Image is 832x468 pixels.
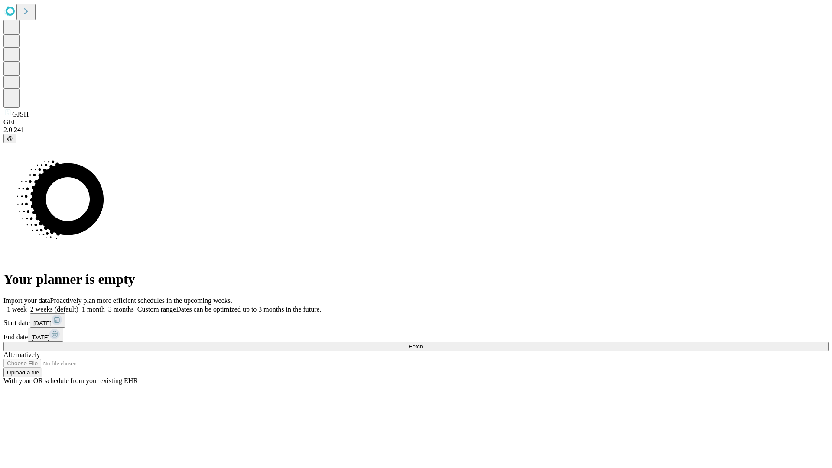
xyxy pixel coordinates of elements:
span: [DATE] [33,320,52,326]
span: @ [7,135,13,142]
span: Custom range [137,305,176,313]
span: With your OR schedule from your existing EHR [3,377,138,384]
span: 1 month [82,305,105,313]
span: Dates can be optimized up to 3 months in the future. [176,305,321,313]
span: Alternatively [3,351,40,358]
div: Start date [3,313,829,328]
div: End date [3,328,829,342]
span: Import your data [3,297,50,304]
button: Upload a file [3,368,42,377]
span: Fetch [409,343,423,350]
span: Proactively plan more efficient schedules in the upcoming weeks. [50,297,232,304]
span: GJSH [12,110,29,118]
button: @ [3,134,16,143]
div: 2.0.241 [3,126,829,134]
button: Fetch [3,342,829,351]
h1: Your planner is empty [3,271,829,287]
span: 2 weeks (default) [30,305,78,313]
button: [DATE] [28,328,63,342]
button: [DATE] [30,313,65,328]
span: 3 months [108,305,134,313]
div: GEI [3,118,829,126]
span: [DATE] [31,334,49,341]
span: 1 week [7,305,27,313]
